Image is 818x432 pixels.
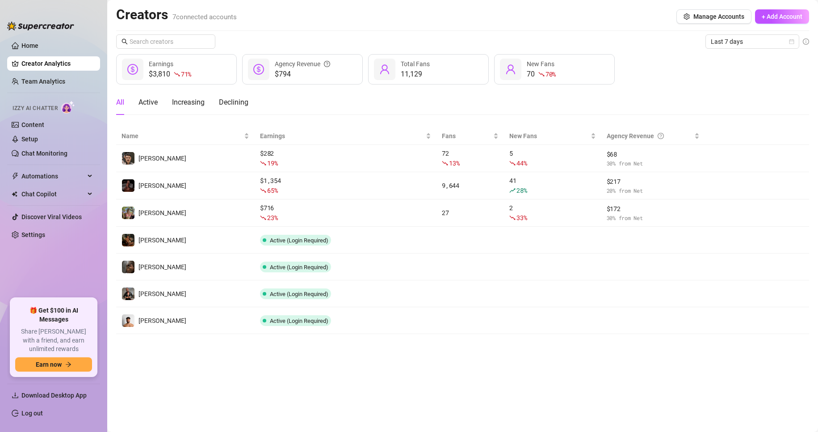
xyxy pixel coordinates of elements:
[658,131,664,141] span: question-circle
[803,38,809,45] span: info-circle
[174,71,180,77] span: fall
[260,148,431,168] div: $ 282
[21,392,87,399] span: Download Desktop App
[260,215,266,221] span: fall
[509,131,588,141] span: New Fans
[260,176,431,195] div: $ 1,354
[138,209,186,216] span: [PERSON_NAME]
[138,155,186,162] span: [PERSON_NAME]
[442,181,499,191] div: 9,644
[122,234,134,246] img: Kasey
[684,13,690,20] span: setting
[270,291,328,297] span: Active (Login Required)
[267,159,277,167] span: 19 %
[122,179,134,192] img: Maria
[7,21,74,30] img: logo-BBDzfeDw.svg
[260,131,424,141] span: Earnings
[449,159,459,167] span: 13 %
[607,214,700,222] span: 30 % from Net
[607,159,700,168] span: 30 % from Net
[527,69,556,80] div: 70
[755,9,809,24] button: + Add Account
[379,64,390,75] span: user
[149,69,191,80] div: $3,810
[260,187,266,194] span: fall
[116,6,237,23] h2: Creators
[219,97,248,108] div: Declining
[267,186,277,195] span: 65 %
[711,35,794,48] span: Last 7 days
[275,59,330,69] div: Agency Revenue
[21,187,85,201] span: Chat Copilot
[762,13,802,20] span: + Add Account
[21,213,82,220] a: Discover Viral Videos
[116,97,124,108] div: All
[13,104,58,113] span: Izzy AI Chatter
[21,231,45,238] a: Settings
[324,59,330,69] span: question-circle
[509,203,596,223] div: 2
[789,39,794,44] span: calendar
[270,237,328,244] span: Active (Login Required)
[442,148,499,168] div: 72
[21,150,67,157] a: Chat Monitoring
[138,237,186,244] span: [PERSON_NAME]
[607,149,700,159] span: $ 68
[442,160,448,166] span: fall
[15,327,92,354] span: Share [PERSON_NAME] with a friend, and earn unlimited rewards
[122,288,134,300] img: Javier
[21,78,65,85] a: Team Analytics
[516,213,527,222] span: 33 %
[516,159,527,167] span: 44 %
[138,97,158,108] div: Active
[607,204,700,214] span: $ 172
[607,186,700,195] span: 20 % from Net
[676,9,751,24] button: Manage Accounts
[436,127,504,145] th: Fans
[21,169,85,183] span: Automations
[122,261,134,273] img: Edgar
[442,208,499,218] div: 27
[122,131,242,141] span: Name
[12,191,17,197] img: Chat Copilot
[267,213,277,222] span: 23 %
[122,38,128,45] span: search
[21,410,43,417] a: Log out
[260,203,431,223] div: $ 716
[516,186,527,195] span: 28 %
[509,148,596,168] div: 5
[12,392,19,399] span: download
[693,13,744,20] span: Manage Accounts
[607,131,693,141] div: Agency Revenue
[116,127,255,145] th: Name
[15,306,92,324] span: 🎁 Get $100 in AI Messages
[122,314,134,327] img: Chris
[253,64,264,75] span: dollar-circle
[260,160,266,166] span: fall
[21,121,44,128] a: Content
[21,136,38,143] a: Setup
[607,177,700,186] span: $ 217
[138,263,186,271] span: [PERSON_NAME]
[509,176,596,195] div: 41
[401,60,430,68] span: Total Fans
[61,101,75,114] img: AI Chatter
[138,317,186,324] span: [PERSON_NAME]
[65,361,71,368] span: arrow-right
[138,290,186,297] span: [PERSON_NAME]
[36,361,62,368] span: Earn now
[181,70,191,78] span: 71 %
[130,37,203,47] input: Search creators
[509,215,516,221] span: fall
[275,69,330,80] span: $794
[21,42,38,49] a: Home
[504,127,601,145] th: New Fans
[127,64,138,75] span: dollar-circle
[545,70,556,78] span: 70 %
[509,187,516,194] span: rise
[505,64,516,75] span: user
[270,264,328,271] span: Active (Login Required)
[122,207,134,219] img: ANDREA
[270,318,328,324] span: Active (Login Required)
[21,56,93,71] a: Creator Analytics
